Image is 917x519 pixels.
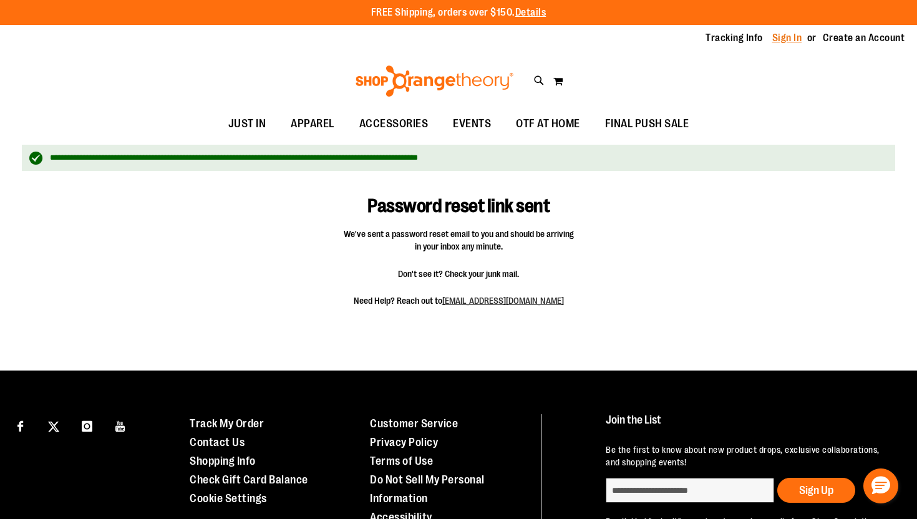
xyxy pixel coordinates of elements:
a: Do Not Sell My Personal Information [370,473,485,505]
a: Visit our Youtube page [110,414,132,436]
input: enter email [606,478,774,503]
span: APPAREL [291,110,334,138]
span: EVENTS [453,110,491,138]
a: Visit our Facebook page [9,414,31,436]
img: Shop Orangetheory [354,65,515,97]
button: Hello, have a question? Let’s chat. [863,468,898,503]
a: APPAREL [278,110,347,138]
a: Customer Service [370,417,458,430]
a: EVENTS [440,110,503,138]
a: Cookie Settings [190,492,267,505]
a: Create an Account [823,31,905,45]
p: Be the first to know about new product drops, exclusive collaborations, and shopping events! [606,444,893,468]
a: ACCESSORIES [347,110,441,138]
span: Don't see it? Check your junk mail. [343,268,574,280]
span: Need Help? Reach out to [343,294,574,307]
span: OTF AT HOME [516,110,580,138]
a: Privacy Policy [370,436,438,449]
a: Visit our X page [43,414,65,436]
a: Tracking Info [706,31,763,45]
h1: Password reset link sent [313,177,604,217]
span: We've sent a password reset email to you and should be arriving in your inbox any minute. [343,228,574,253]
a: Details [515,7,546,18]
h4: Join the List [606,414,893,437]
a: JUST IN [216,110,279,138]
span: Sign Up [799,484,833,497]
a: Sign In [772,31,802,45]
a: FINAL PUSH SALE [593,110,702,138]
span: FINAL PUSH SALE [605,110,689,138]
button: Sign Up [777,478,855,503]
a: Shopping Info [190,455,256,467]
p: FREE Shipping, orders over $150. [371,6,546,20]
a: [EMAIL_ADDRESS][DOMAIN_NAME] [442,296,564,306]
img: Twitter [48,421,59,432]
span: JUST IN [228,110,266,138]
a: Visit our Instagram page [76,414,98,436]
span: ACCESSORIES [359,110,429,138]
a: Contact Us [190,436,245,449]
a: Check Gift Card Balance [190,473,308,486]
a: OTF AT HOME [503,110,593,138]
a: Track My Order [190,417,264,430]
a: Terms of Use [370,455,433,467]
